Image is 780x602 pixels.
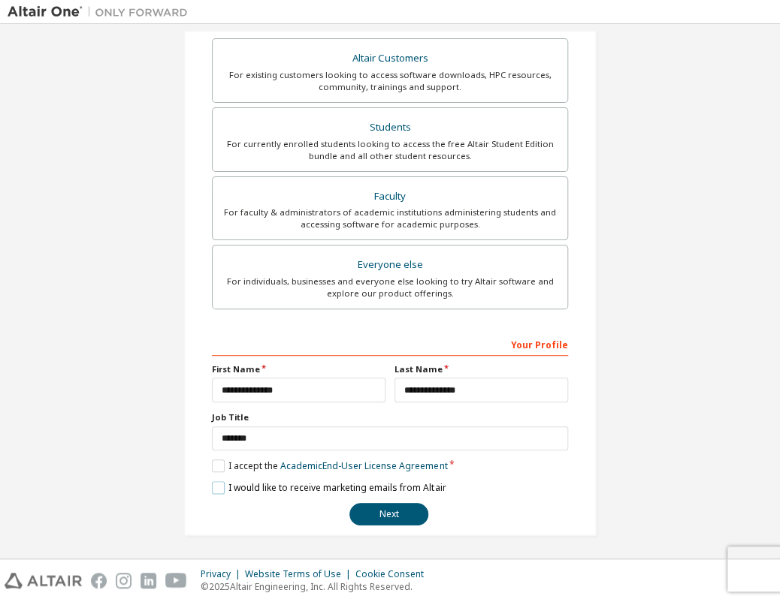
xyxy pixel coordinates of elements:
[245,568,355,580] div: Website Terms of Use
[91,573,107,588] img: facebook.svg
[141,573,156,588] img: linkedin.svg
[165,573,187,588] img: youtube.svg
[355,568,433,580] div: Cookie Consent
[222,48,558,69] div: Altair Customers
[222,254,558,275] div: Everyone else
[5,573,82,588] img: altair_logo.svg
[212,411,568,423] label: Job Title
[212,481,446,494] label: I would like to receive marketing emails from Altair
[116,573,132,588] img: instagram.svg
[349,503,428,525] button: Next
[395,363,568,375] label: Last Name
[222,117,558,138] div: Students
[212,332,568,356] div: Your Profile
[280,459,447,472] a: Academic End-User License Agreement
[8,5,195,20] img: Altair One
[201,568,245,580] div: Privacy
[222,69,558,93] div: For existing customers looking to access software downloads, HPC resources, community, trainings ...
[212,459,447,472] label: I accept the
[222,275,558,299] div: For individuals, businesses and everyone else looking to try Altair software and explore our prod...
[222,186,558,207] div: Faculty
[212,363,385,375] label: First Name
[222,138,558,162] div: For currently enrolled students looking to access the free Altair Student Edition bundle and all ...
[222,206,558,230] div: For faculty & administrators of academic institutions administering students and accessing softwa...
[201,580,433,593] p: © 2025 Altair Engineering, Inc. All Rights Reserved.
